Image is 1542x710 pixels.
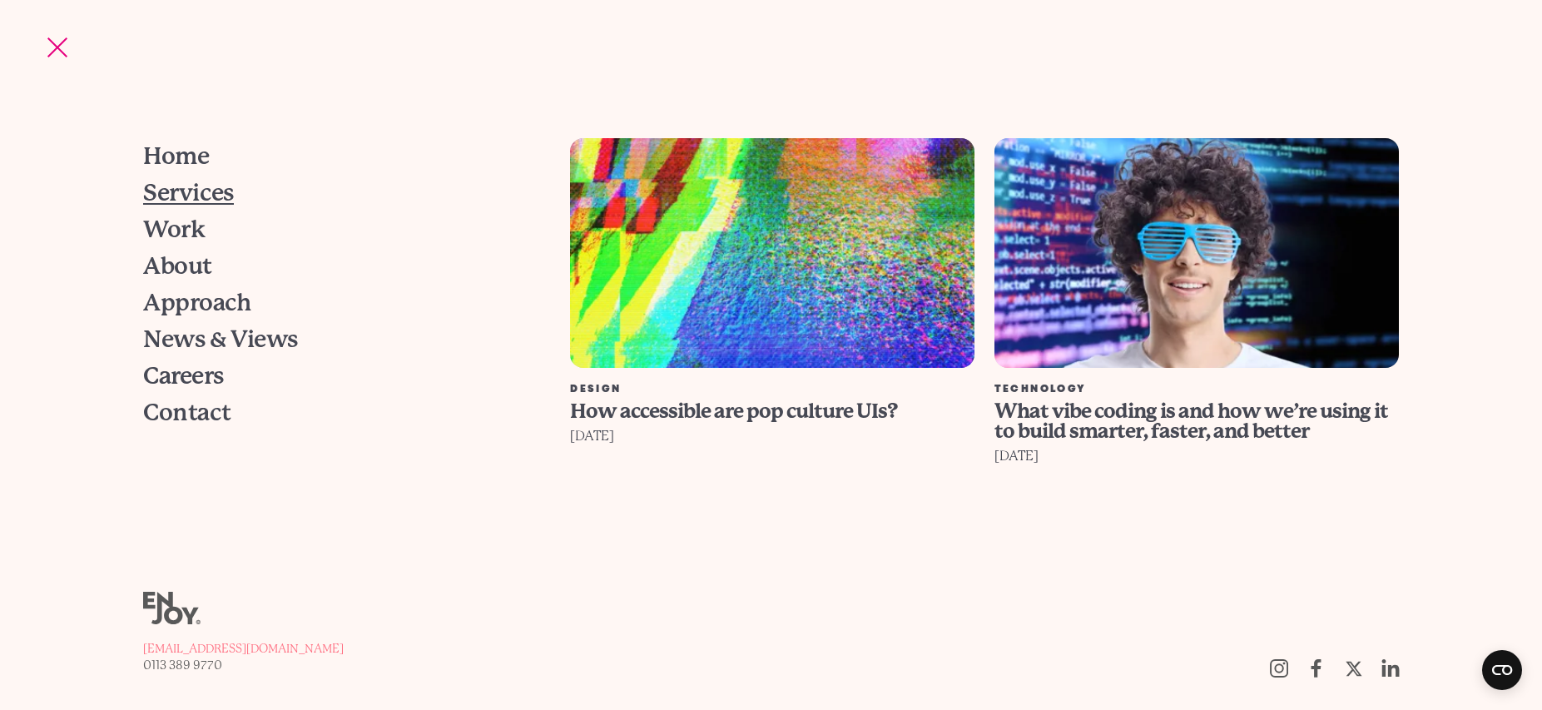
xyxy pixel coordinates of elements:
a: Follow us on Instagram [1260,650,1297,687]
a: Careers [143,358,520,395]
a: Services [143,175,520,211]
span: Services [143,181,234,205]
span: How accessible are pop culture UIs? [570,400,897,423]
a: Follow us on Twitter [1335,650,1372,687]
a: https://uk.linkedin.com/company/enjoy-digital [1372,650,1410,687]
div: Technology [994,385,1399,395]
a: About [143,248,520,285]
button: Open CMP widget [1482,650,1522,690]
a: Work [143,211,520,248]
span: Home [143,145,209,168]
span: 0113 389 9770 [143,658,222,672]
span: Approach [143,291,251,315]
a: How accessible are pop culture UIs? Design How accessible are pop culture UIs? [DATE] [560,138,984,543]
img: How accessible are pop culture UIs? [570,138,974,369]
button: Site navigation [40,30,75,65]
a: News & Views [143,321,520,358]
a: [EMAIL_ADDRESS][DOMAIN_NAME] [143,640,344,657]
span: Careers [143,365,223,388]
a: What vibe coding is and how we’re using it to build smarter, faster, and better Technology What v... [984,138,1409,543]
span: What vibe coding is and how we’re using it to build smarter, faster, and better [994,400,1388,443]
span: About [143,255,211,278]
span: Work [143,218,205,241]
a: Approach [143,285,520,321]
a: Home [143,138,520,175]
div: [DATE] [570,425,974,448]
div: [DATE] [994,444,1399,468]
span: [EMAIL_ADDRESS][DOMAIN_NAME] [143,642,344,655]
div: Design [570,385,974,395]
a: 0113 389 9770 [143,657,344,673]
img: What vibe coding is and how we’re using it to build smarter, faster, and better [994,138,1399,369]
a: Contact [143,395,520,431]
span: Contact [143,401,231,425]
span: News & Views [143,328,297,351]
a: Follow us on Facebook [1297,650,1335,687]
